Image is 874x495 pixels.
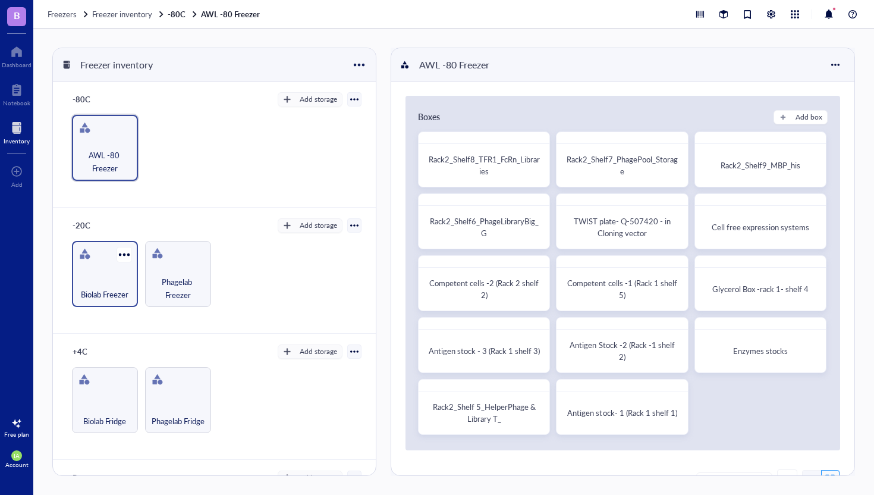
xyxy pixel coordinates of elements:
div: Notebook [3,99,30,106]
a: Dashboard [2,42,32,68]
span: Antigen stock- 1 (Rack 1 shelf 1) [567,407,677,418]
span: Antigen Stock -2 (Rack -1 shelf 2) [570,339,676,362]
div: Freezer inventory [75,55,158,75]
button: Add storage [278,218,342,233]
button: Add storage [278,92,342,106]
button: Add box [774,110,828,124]
div: Add storage [300,346,337,357]
span: Rack2_Shelf 5_HelperPhage & Library T_ [433,401,537,424]
div: Free plan [4,431,29,438]
div: Account [5,461,29,468]
a: Notebook [3,80,30,106]
span: Biolab Fridge [83,415,126,428]
div: Boxes [418,110,440,124]
div: Add item group [718,474,767,485]
span: AWL -80 Freezer [78,149,132,175]
div: Add storage [300,472,337,483]
span: Cell free expression systems [712,221,809,233]
button: Add storage [278,344,342,359]
div: Add storage [300,94,337,105]
div: Dashboard [2,61,32,68]
button: Add item group [696,472,772,487]
div: -20C [67,217,139,234]
div: Item groups [405,473,449,486]
div: Reserve [67,469,139,486]
span: Phagelab Freezer [150,275,206,302]
div: Inventory [4,137,30,145]
span: Rack2_Shelf9_MBP_his [721,159,800,171]
div: AWL -80 Freezer [414,55,495,75]
span: Rack2_Shelf7_PhagePool_Storage [567,153,678,177]
span: Competent cells -2 (Rack 2 shelf 2) [429,277,540,300]
span: Antigen stock - 3 (Rack 1 shelf 3) [429,345,540,356]
span: Phagelab Fridge [152,415,205,428]
a: Freezers [48,9,90,20]
span: IA [14,452,20,459]
span: Rack2_Shelf6_PhageLibraryBig_G [430,215,539,239]
div: Add storage [300,220,337,231]
span: Competent cells -1 (Rack 1 shelf 5) [567,277,678,300]
a: -80CAWL -80 Freezer [168,9,262,20]
a: Freezer inventory [92,9,165,20]
span: Glycerol Box -rack 1- shelf 4 [712,283,809,295]
div: -80C [67,91,139,108]
div: Add [11,181,23,188]
span: Freezer inventory [92,8,152,20]
div: Add box [796,112,822,123]
span: Rack2_Shelf8_TFR1_FcRn_Libraries [429,153,540,177]
button: Add storage [278,471,342,485]
div: +4C [67,343,139,360]
span: Enzymes stocks [733,345,788,356]
a: Inventory [4,118,30,145]
span: TWIST plate- Q-507420 - in Cloning vector [574,215,672,239]
span: Freezers [48,8,77,20]
span: B [14,8,20,23]
span: Biolab Freezer [81,288,128,301]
